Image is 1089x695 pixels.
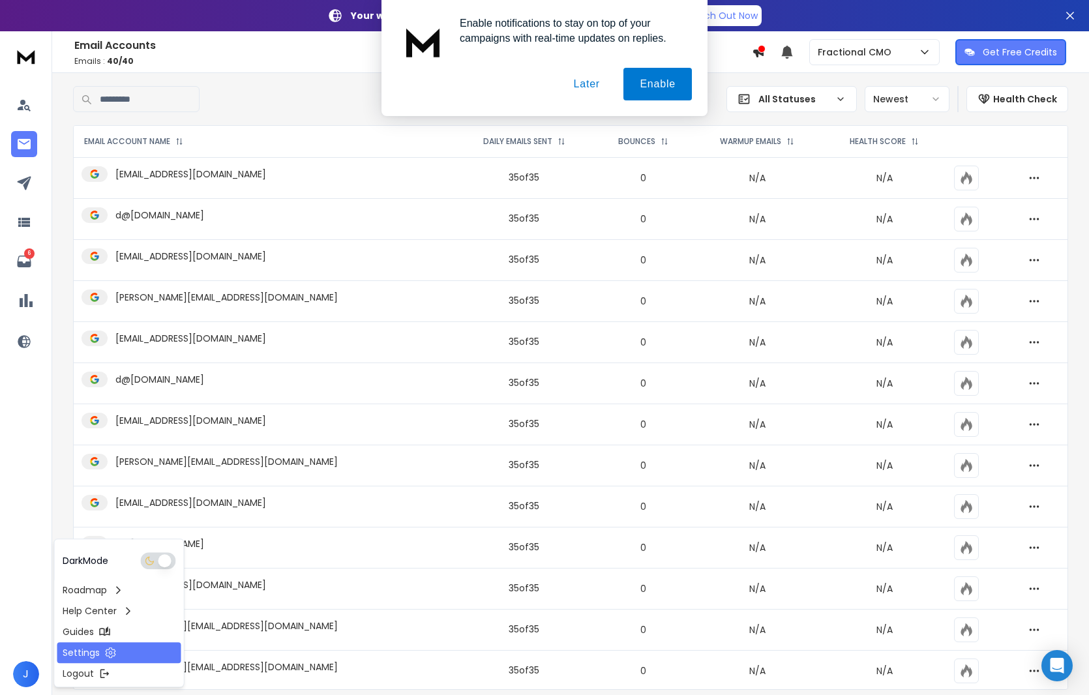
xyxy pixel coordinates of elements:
[692,157,822,198] td: N/A
[509,417,539,430] div: 35 of 35
[830,582,938,595] p: N/A
[509,499,539,512] div: 35 of 35
[603,336,684,349] p: 0
[603,541,684,554] p: 0
[692,486,822,527] td: N/A
[720,136,781,147] p: WARMUP EMAILS
[830,541,938,554] p: N/A
[115,660,338,673] p: [PERSON_NAME][EMAIL_ADDRESS][DOMAIN_NAME]
[692,568,822,609] td: N/A
[692,445,822,486] td: N/A
[509,294,539,307] div: 35 of 35
[692,321,822,362] td: N/A
[618,136,655,147] p: BOUNCES
[830,623,938,636] p: N/A
[603,664,684,677] p: 0
[830,418,938,431] p: N/A
[397,16,449,68] img: notification icon
[603,623,684,636] p: 0
[509,171,539,184] div: 35 of 35
[603,295,684,308] p: 0
[13,661,39,687] button: J
[692,239,822,280] td: N/A
[115,496,266,509] p: [EMAIL_ADDRESS][DOMAIN_NAME]
[603,254,684,267] p: 0
[509,376,539,389] div: 35 of 35
[115,332,266,345] p: [EMAIL_ADDRESS][DOMAIN_NAME]
[509,664,539,677] div: 35 of 35
[115,373,204,386] p: d@[DOMAIN_NAME]
[63,554,108,567] p: Dark Mode
[830,336,938,349] p: N/A
[63,604,117,617] p: Help Center
[115,619,338,632] p: [PERSON_NAME][EMAIL_ADDRESS][DOMAIN_NAME]
[830,171,938,185] p: N/A
[692,404,822,445] td: N/A
[509,540,539,554] div: 35 of 35
[830,295,938,308] p: N/A
[84,136,183,147] div: EMAIL ACCOUNT NAME
[603,171,684,185] p: 0
[57,621,181,642] a: Guides
[63,667,94,680] p: Logout
[603,377,684,390] p: 0
[692,362,822,404] td: N/A
[115,414,266,427] p: [EMAIL_ADDRESS][DOMAIN_NAME]
[830,664,938,677] p: N/A
[115,250,266,263] p: [EMAIL_ADDRESS][DOMAIN_NAME]
[603,582,684,595] p: 0
[603,459,684,472] p: 0
[63,584,107,597] p: Roadmap
[557,68,616,100] button: Later
[57,600,181,621] a: Help Center
[692,650,822,691] td: N/A
[603,213,684,226] p: 0
[509,212,539,225] div: 35 of 35
[623,68,692,100] button: Enable
[692,527,822,568] td: N/A
[850,136,906,147] p: HEALTH SCORE
[483,136,552,147] p: DAILY EMAILS SENT
[115,168,266,181] p: [EMAIL_ADDRESS][DOMAIN_NAME]
[830,459,938,472] p: N/A
[115,209,204,222] p: d@[DOMAIN_NAME]
[830,213,938,226] p: N/A
[63,646,100,659] p: Settings
[115,455,338,468] p: [PERSON_NAME][EMAIL_ADDRESS][DOMAIN_NAME]
[57,642,181,663] a: Settings
[1041,650,1073,681] div: Open Intercom Messenger
[57,580,181,600] a: Roadmap
[692,280,822,321] td: N/A
[603,500,684,513] p: 0
[115,578,266,591] p: [EMAIL_ADDRESS][DOMAIN_NAME]
[24,248,35,259] p: 6
[830,500,938,513] p: N/A
[509,623,539,636] div: 35 of 35
[830,377,938,390] p: N/A
[11,248,37,274] a: 6
[115,291,338,304] p: [PERSON_NAME][EMAIL_ADDRESS][DOMAIN_NAME]
[603,418,684,431] p: 0
[509,582,539,595] div: 35 of 35
[449,16,692,46] div: Enable notifications to stay on top of your campaigns with real-time updates on replies.
[115,537,204,550] p: d@[DOMAIN_NAME]
[509,458,539,471] div: 35 of 35
[509,335,539,348] div: 35 of 35
[692,609,822,650] td: N/A
[509,253,539,266] div: 35 of 35
[830,254,938,267] p: N/A
[63,625,94,638] p: Guides
[692,198,822,239] td: N/A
